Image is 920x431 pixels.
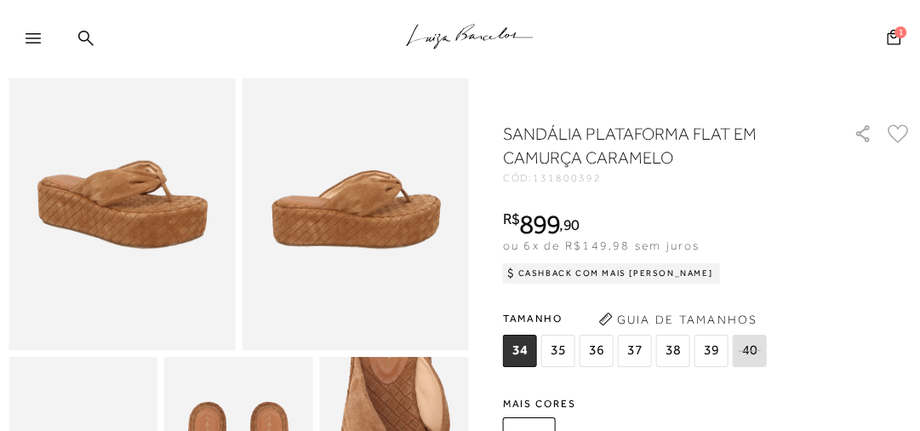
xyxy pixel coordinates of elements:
span: 39 [694,335,729,367]
button: Guia de Tamanhos [593,306,763,333]
div: CÓD: [503,173,836,183]
span: 1 [894,26,906,38]
i: R$ [503,211,520,227]
span: 40 [733,335,767,367]
span: 35 [541,335,575,367]
span: 90 [563,215,580,233]
h1: SANDÁLIA PLATAFORMA FLAT EM CAMURÇA CARAMELO [503,122,814,170]
span: 131800392 [533,172,601,184]
span: Tamanho [503,306,771,331]
img: image [242,10,468,350]
img: image [9,10,235,350]
span: 34 [503,335,537,367]
span: 37 [618,335,652,367]
span: 36 [580,335,614,367]
span: Mais cores [503,399,912,409]
i: , [559,217,579,233]
button: 1 [882,28,906,51]
div: Cashback com Mais [PERSON_NAME] [503,263,720,284]
span: ou 6x de R$149,98 sem juros [503,238,700,252]
span: 899 [519,209,559,239]
span: 38 [656,335,690,367]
